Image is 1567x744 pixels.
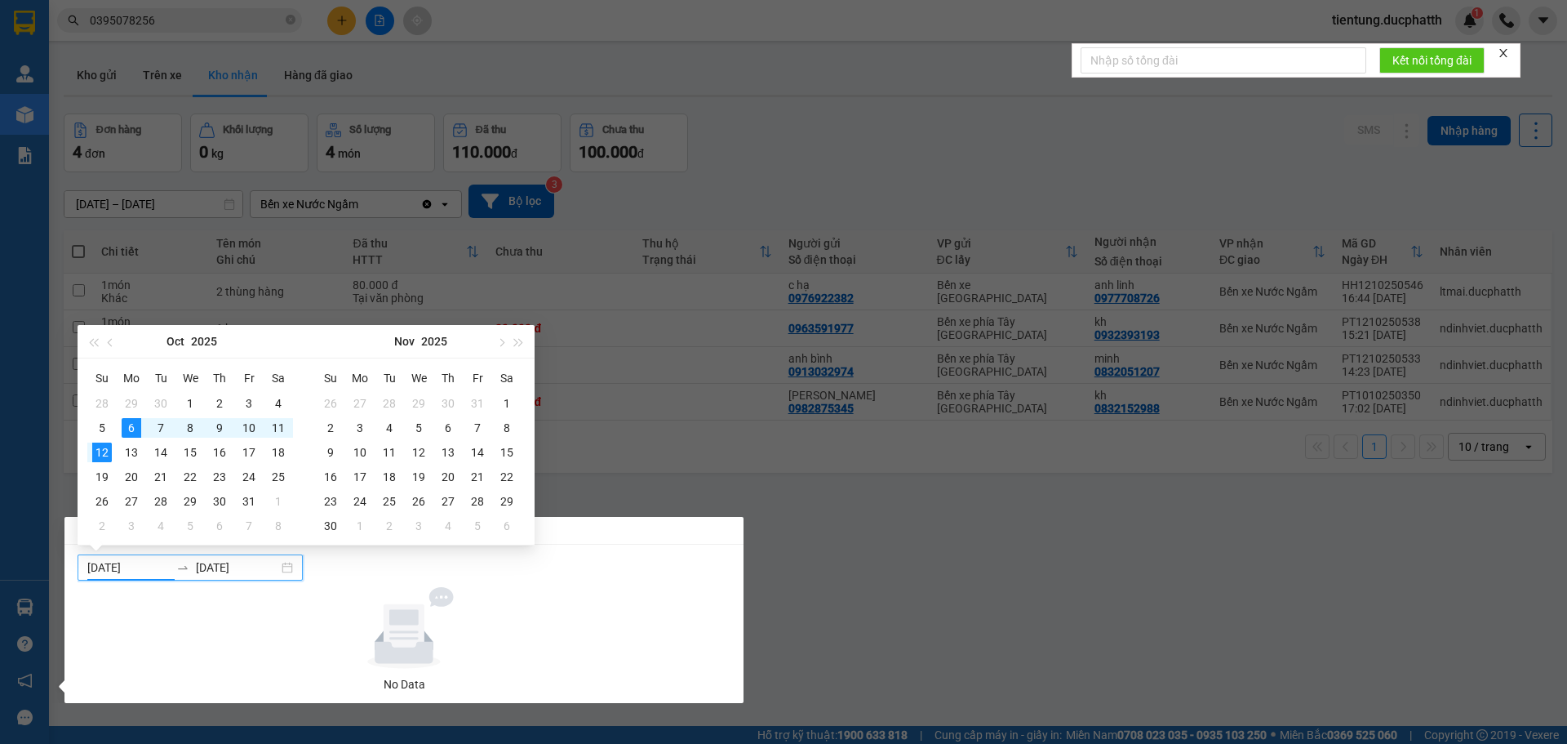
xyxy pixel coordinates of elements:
[92,394,112,413] div: 28
[196,559,278,577] input: Đến ngày
[122,492,141,511] div: 27
[175,391,205,416] td: 2025-10-01
[409,467,428,487] div: 19
[210,467,229,487] div: 23
[316,391,345,416] td: 2025-10-26
[269,516,288,536] div: 8
[438,394,458,413] div: 30
[269,467,288,487] div: 25
[180,467,200,487] div: 22
[234,440,264,465] td: 2025-10-17
[468,516,487,536] div: 5
[345,391,375,416] td: 2025-10-27
[345,365,375,391] th: Mo
[87,391,117,416] td: 2025-09-28
[316,365,345,391] th: Su
[1498,47,1509,59] span: close
[433,365,463,391] th: Th
[122,418,141,438] div: 6
[316,416,345,440] td: 2025-11-02
[180,394,200,413] div: 1
[264,440,293,465] td: 2025-10-18
[151,418,171,438] div: 7
[468,394,487,413] div: 31
[117,416,146,440] td: 2025-10-06
[234,514,264,538] td: 2025-11-07
[269,443,288,462] div: 18
[239,443,259,462] div: 17
[463,465,492,489] td: 2025-11-21
[180,492,200,511] div: 29
[205,514,234,538] td: 2025-11-06
[176,561,189,574] span: to
[205,416,234,440] td: 2025-10-09
[175,365,205,391] th: We
[191,325,217,358] button: 2025
[350,516,370,536] div: 1
[210,516,229,536] div: 6
[433,465,463,489] td: 2025-11-20
[210,443,229,462] div: 16
[404,391,433,416] td: 2025-10-29
[87,440,117,465] td: 2025-10-12
[117,465,146,489] td: 2025-10-20
[316,514,345,538] td: 2025-11-30
[350,492,370,511] div: 24
[350,443,370,462] div: 10
[497,418,517,438] div: 8
[321,394,340,413] div: 26
[350,467,370,487] div: 17
[463,489,492,514] td: 2025-11-28
[180,516,200,536] div: 5
[375,391,404,416] td: 2025-10-28
[239,467,259,487] div: 24
[492,391,522,416] td: 2025-11-01
[117,391,146,416] td: 2025-09-29
[316,440,345,465] td: 2025-11-09
[146,489,175,514] td: 2025-10-28
[92,467,112,487] div: 19
[404,416,433,440] td: 2025-11-05
[375,416,404,440] td: 2025-11-04
[117,514,146,538] td: 2025-11-03
[234,489,264,514] td: 2025-10-31
[269,492,288,511] div: 1
[345,514,375,538] td: 2025-12-01
[380,516,399,536] div: 2
[380,467,399,487] div: 18
[87,365,117,391] th: Su
[151,492,171,511] div: 28
[497,492,517,511] div: 29
[492,489,522,514] td: 2025-11-29
[151,443,171,462] div: 14
[146,440,175,465] td: 2025-10-14
[1392,51,1472,69] span: Kết nối tổng đài
[321,492,340,511] div: 23
[264,465,293,489] td: 2025-10-25
[345,489,375,514] td: 2025-11-24
[345,440,375,465] td: 2025-11-10
[492,514,522,538] td: 2025-12-06
[438,443,458,462] div: 13
[394,325,415,358] button: Nov
[146,365,175,391] th: Tu
[433,391,463,416] td: 2025-10-30
[205,391,234,416] td: 2025-10-02
[438,492,458,511] div: 27
[421,325,447,358] button: 2025
[180,418,200,438] div: 8
[264,489,293,514] td: 2025-11-01
[321,516,340,536] div: 30
[239,492,259,511] div: 31
[468,492,487,511] div: 28
[234,365,264,391] th: Fr
[87,465,117,489] td: 2025-10-19
[433,489,463,514] td: 2025-11-27
[463,416,492,440] td: 2025-11-07
[239,516,259,536] div: 7
[409,418,428,438] div: 5
[239,418,259,438] div: 10
[176,561,189,574] span: swap-right
[146,514,175,538] td: 2025-11-04
[380,492,399,511] div: 25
